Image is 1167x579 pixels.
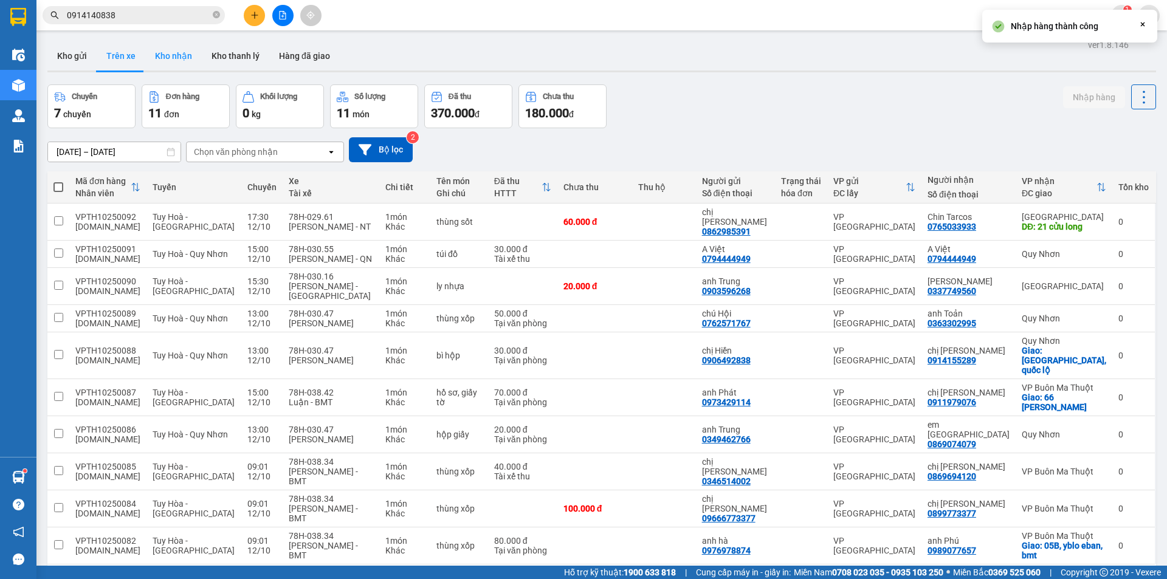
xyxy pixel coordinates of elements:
[247,434,277,444] div: 12/10
[988,567,1041,577] strong: 0369 525 060
[349,137,413,162] button: Bộ lọc
[702,513,756,523] div: 09666773377
[47,41,97,70] button: Kho gửi
[928,536,1010,546] div: anh Phú
[436,313,482,323] div: thùng xốp
[289,318,373,328] div: [PERSON_NAME]
[153,536,235,555] span: Tuy Hòa - [GEOGRAPHIC_DATA]
[194,146,278,158] div: Chọn văn phòng nhận
[436,388,482,407] div: hồ sơ, giấy tờ
[153,499,235,518] span: Tuy Hòa - [GEOGRAPHIC_DATA]
[247,388,277,397] div: 15:00
[1118,541,1149,550] div: 0
[385,276,424,286] div: 1 món
[12,79,25,92] img: warehouse-icon
[569,109,574,119] span: đ
[385,462,424,471] div: 1 món
[385,212,424,222] div: 1 món
[260,92,297,101] div: Khối lượng
[563,182,627,192] div: Chưa thu
[75,425,140,434] div: VPTH10250086
[75,309,140,318] div: VPTH10250089
[1022,383,1106,392] div: VP Buôn Ma Thuột
[247,499,277,509] div: 09:01
[638,182,689,192] div: Thu hộ
[1118,392,1149,402] div: 0
[424,84,512,128] button: Đã thu370.000đ
[436,281,482,291] div: ly nhựa
[702,397,751,407] div: 0973429114
[833,244,915,264] div: VP [GEOGRAPHIC_DATA]
[696,566,791,579] span: Cung cấp máy in - giấy in:
[247,546,277,555] div: 12/10
[75,355,140,365] div: huong.bb
[702,286,751,296] div: 0903596268
[494,536,551,546] div: 80.000 đ
[353,109,370,119] span: món
[543,92,574,101] div: Chưa thu
[247,276,277,286] div: 15:30
[488,171,557,204] th: Toggle SortBy
[145,41,202,70] button: Kho nhận
[75,176,131,186] div: Mã đơn hàng
[564,566,676,579] span: Hỗ trợ kỹ thuật:
[385,499,424,509] div: 1 món
[75,254,140,264] div: thao.bb
[385,434,424,444] div: Khác
[247,355,277,365] div: 12/10
[928,420,1010,439] div: em Tròn
[289,188,373,198] div: Tài xế
[702,457,769,476] div: chị Thuỷ
[75,536,140,546] div: VPTH10250082
[702,176,769,186] div: Người gửi
[289,222,373,231] div: [PERSON_NAME] - NT
[494,176,542,186] div: Đã thu
[247,254,277,264] div: 12/10
[928,462,1010,471] div: chị Phương
[354,92,385,101] div: Số lượng
[289,346,373,355] div: 78H-030.47
[833,536,915,555] div: VP [GEOGRAPHIC_DATA]
[75,188,131,198] div: Nhân viên
[436,351,482,360] div: bì hộp
[1138,5,1160,26] button: caret-down
[1123,5,1132,14] sup: 1
[1017,7,1111,22] span: [DOMAIN_NAME]
[407,131,419,143] sup: 2
[928,355,976,365] div: 0914155289
[247,318,277,328] div: 12/10
[75,509,140,518] div: huong.bb
[243,106,249,120] span: 0
[702,188,769,198] div: Số điện thoại
[385,182,424,192] div: Chi tiết
[946,570,950,575] span: ⚪️
[247,212,277,222] div: 17:30
[385,425,424,434] div: 1 món
[75,222,140,231] div: thao.bb
[75,471,140,481] div: huong.bb
[436,467,482,476] div: thùng xốp
[436,504,482,513] div: thùng xốp
[13,553,24,565] span: message
[833,276,915,296] div: VP [GEOGRAPHIC_DATA]
[300,5,322,26] button: aim
[1022,467,1106,476] div: VP Buôn Ma Thuột
[494,346,551,355] div: 30.000 đ
[928,346,1010,355] div: chị Phương
[75,318,140,328] div: huong.bb
[928,190,1010,199] div: Số điện thoại
[1118,504,1149,513] div: 0
[928,212,1010,222] div: Chin Tarcos
[494,309,551,318] div: 50.000 đ
[67,9,210,22] input: Tìm tên, số ĐT hoặc mã đơn
[436,430,482,439] div: hộp giấy
[166,92,199,101] div: Đơn hàng
[326,147,336,157] svg: open
[702,434,751,444] div: 0349462766
[289,531,373,541] div: 78H-038.34
[247,397,277,407] div: 12/10
[1118,217,1149,227] div: 0
[164,109,179,119] span: đơn
[494,425,551,434] div: 20.000 đ
[833,188,906,198] div: ĐC lấy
